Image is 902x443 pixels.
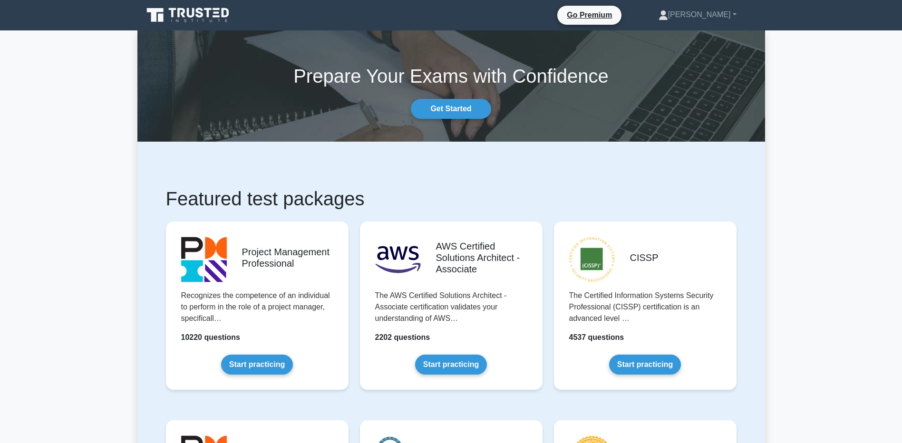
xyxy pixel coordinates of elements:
[137,65,765,87] h1: Prepare Your Exams with Confidence
[415,355,487,375] a: Start practicing
[636,5,759,24] a: [PERSON_NAME]
[221,355,293,375] a: Start practicing
[411,99,491,119] a: Get Started
[609,355,681,375] a: Start practicing
[561,9,618,21] a: Go Premium
[166,187,737,210] h1: Featured test packages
